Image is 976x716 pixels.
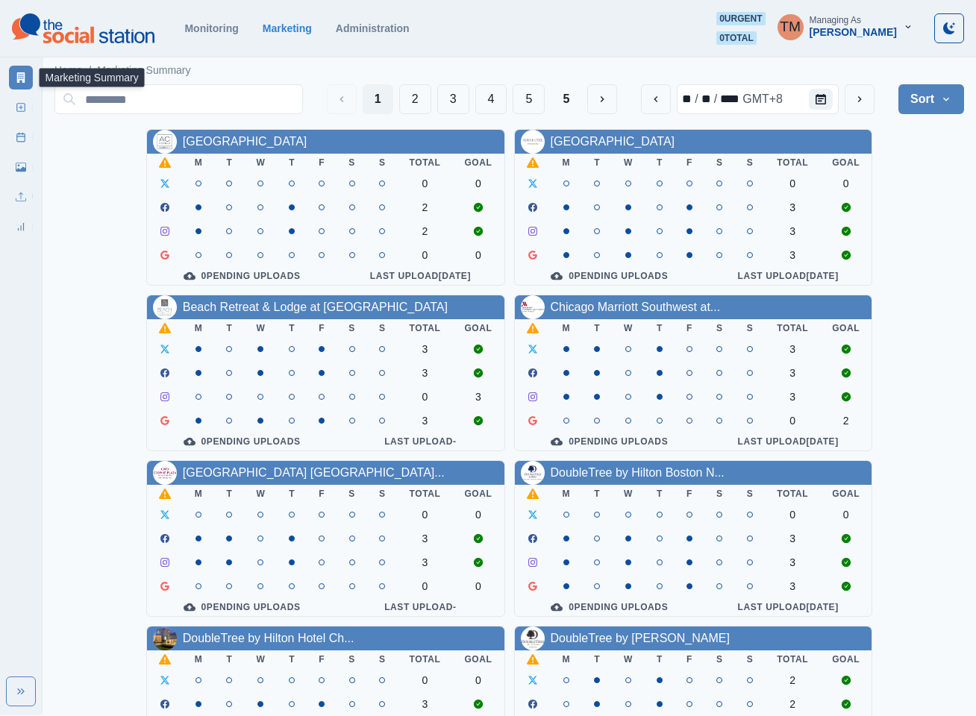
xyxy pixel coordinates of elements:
[398,650,453,668] th: Total
[367,154,398,172] th: S
[452,485,504,503] th: Goal
[464,509,492,521] div: 0
[551,650,583,668] th: M
[700,90,713,108] div: day
[452,650,504,668] th: Goal
[398,485,453,503] th: Total
[675,650,704,668] th: F
[551,301,721,313] a: Chicago Marriott Southwest at...
[704,650,735,668] th: S
[716,601,860,613] div: Last Upload [DATE]
[410,391,441,403] div: 0
[183,632,354,644] a: DoubleTree by Hilton Hotel Ch...
[307,650,337,668] th: F
[336,22,410,34] a: Administration
[363,84,393,114] button: Page 1
[54,63,191,78] nav: breadcrumb
[521,295,545,319] img: 112948409016
[777,391,808,403] div: 3
[582,485,612,503] th: T
[645,650,675,668] th: T
[277,650,307,668] th: T
[820,650,872,668] th: Goal
[735,154,766,172] th: S
[452,154,504,172] th: Goal
[780,9,801,45] div: Tony Manalo
[681,90,693,108] div: month
[777,343,808,355] div: 3
[54,63,82,78] a: Home
[183,650,215,668] th: M
[719,90,741,108] div: year
[612,319,645,337] th: W
[704,485,735,503] th: S
[777,201,808,213] div: 3
[263,22,312,34] a: Marketing
[587,84,617,114] button: Next Media
[645,485,675,503] th: T
[327,84,357,114] button: Previous
[513,84,545,114] button: Page 5
[527,601,693,613] div: 0 Pending Uploads
[437,84,469,114] button: Page 3
[410,698,441,710] div: 3
[777,580,808,592] div: 3
[777,415,808,427] div: 0
[88,63,91,78] span: /
[527,270,693,282] div: 0 Pending Uploads
[551,319,583,337] th: M
[832,178,860,189] div: 0
[675,319,704,337] th: F
[845,84,875,114] button: next
[777,249,808,261] div: 3
[777,367,808,379] div: 3
[521,626,545,650] img: 1306730782733455
[153,130,177,154] img: 1099810753417731
[398,154,453,172] th: Total
[777,509,808,521] div: 0
[765,650,820,668] th: Total
[9,125,33,149] a: Post Schedule
[244,485,277,503] th: W
[820,154,872,172] th: Goal
[348,601,492,613] div: Last Upload -
[159,270,325,282] div: 0 Pending Uploads
[6,676,36,706] button: Expand
[183,301,448,313] a: Beach Retreat & Lodge at [GEOGRAPHIC_DATA]
[214,319,244,337] th: T
[410,225,441,237] div: 2
[410,509,441,521] div: 0
[184,22,238,34] a: Monitoring
[675,154,704,172] th: F
[367,485,398,503] th: S
[367,650,398,668] th: S
[277,154,307,172] th: T
[765,154,820,172] th: Total
[675,485,704,503] th: F
[716,436,860,447] div: Last Upload [DATE]
[410,367,441,379] div: 3
[810,26,897,39] div: [PERSON_NAME]
[612,650,645,668] th: W
[214,650,244,668] th: T
[716,270,860,282] div: Last Upload [DATE]
[398,319,453,337] th: Total
[777,533,808,544] div: 3
[410,249,441,261] div: 0
[410,415,441,427] div: 3
[527,436,693,447] div: 0 Pending Uploads
[183,485,215,503] th: M
[452,319,504,337] th: Goal
[464,391,492,403] div: 3
[244,650,277,668] th: W
[153,461,177,485] img: 192873340585653
[582,154,612,172] th: T
[348,270,492,282] div: Last Upload [DATE]
[410,580,441,592] div: 0
[9,66,33,89] a: Marketing Summary
[716,31,757,45] span: 0 total
[735,650,766,668] th: S
[277,485,307,503] th: T
[214,154,244,172] th: T
[464,674,492,686] div: 0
